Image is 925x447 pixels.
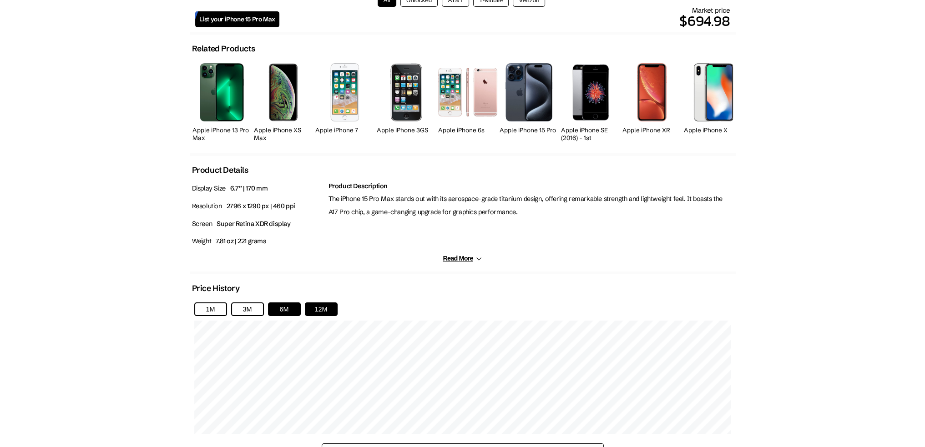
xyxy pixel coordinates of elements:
h2: Apple iPhone SE (2016) - 1st Generation [561,126,620,150]
h2: Apple iPhone X [684,126,743,134]
a: iPhone 15 Pro Apple iPhone 15 Pro [500,58,559,144]
h2: Product Description [329,182,733,190]
button: 6M [268,302,301,316]
h2: Apple iPhone 3GS [377,126,436,134]
button: 12M [305,302,338,316]
p: Weight [192,235,324,248]
p: Display Size [192,182,324,195]
img: iPhone XS Max [268,63,298,121]
p: Screen [192,217,324,231]
span: 6.7” | 170 mm [230,184,268,192]
img: iPhone XR [637,63,667,121]
div: Market price [279,6,730,32]
h2: Apple iPhone 15 Pro [500,126,559,134]
p: The iPhone 15 Pro Max stands out with its aerospace-grade titanium design, offering remarkable st... [329,192,733,219]
a: iPhone 3GS Apple iPhone 3GS [377,58,436,144]
img: iPhone X [692,63,734,121]
img: iPhone 6s [438,68,497,116]
h2: Product Details [192,165,248,175]
h2: Apple iPhone XR [622,126,682,134]
img: iPhone 13 Pro Max [200,63,244,121]
img: iPhone 3GS [390,63,422,121]
img: iPhone 15 Pro [505,63,553,121]
a: iPhone XR Apple iPhone XR [622,58,682,144]
button: Read More [443,255,482,262]
span: 2796 x 1290 px | 460 ppi [227,202,295,210]
h2: Apple iPhone 6s [438,126,497,134]
a: iPhone 6s Apple iPhone 6s [438,58,497,144]
h2: Apple iPhone XS Max [254,126,313,142]
button: 3M [231,302,264,316]
h2: Related Products [192,44,255,54]
img: iPhone 7 [329,63,360,121]
a: iPhone XS Max Apple iPhone XS Max [254,58,313,144]
span: List your iPhone 15 Pro Max [199,15,275,23]
img: iPhone SE 1st Gen [571,63,610,121]
a: List your iPhone 15 Pro Max [195,11,279,27]
a: iPhone 13 Pro Max Apple iPhone 13 Pro Max [192,58,252,144]
a: iPhone SE 1st Gen Apple iPhone SE (2016) - 1st Generation [561,58,620,144]
p: $694.98 [279,10,730,32]
span: 7.81 oz | 221 grams [216,237,266,245]
h2: Apple iPhone 13 Pro Max [192,126,252,142]
h2: Price History [192,283,240,293]
p: Resolution [192,200,324,213]
span: Super Retina XDR display [217,220,290,228]
a: iPhone X Apple iPhone X [684,58,743,144]
h2: Apple iPhone 7 [315,126,374,134]
a: iPhone 7 Apple iPhone 7 [315,58,374,144]
button: 1M [194,302,227,316]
